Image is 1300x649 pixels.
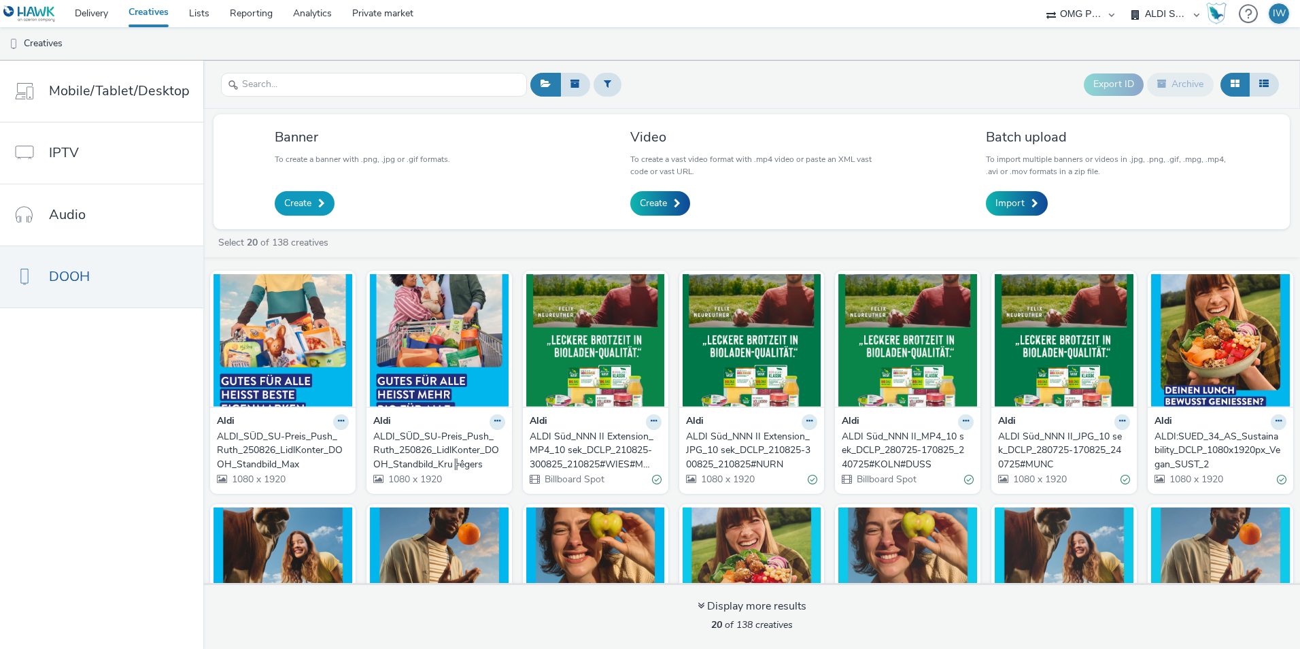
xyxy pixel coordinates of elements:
img: ALDI_SUED_32_AS_Sustainability_DCLP_1080x1920px_Bio_SUST_2 visual [370,507,509,640]
span: DOOH [49,267,90,286]
a: ALDI_SÜD_SU-Preis_Push_Ruth_250826_LidlKonter_DOOH_Standbild_Kru╠êgers [373,430,505,471]
div: ALDI:SUED_34_AS_Sustainability_DCLP_1080x1920px_Vegan_SUST_2 [1154,430,1281,471]
input: Search... [221,73,527,97]
h3: Batch upload [986,128,1229,146]
p: To import multiple banners or videos in .jpg, .png, .gif, .mpg, .mp4, .avi or .mov formats in a z... [986,153,1229,178]
img: ALDI_SUED_33_AS_Sustainability_DCLP_1080x1920px_FoodWaste visual [526,507,665,640]
img: ALDI Süd_Corporate Responsibility - SUST 2|BEWUSSTE ERNÄHRUNG_MP4_10 sek_DCLP_160625-200725_170... [683,507,821,640]
span: Billboard Spot [855,473,917,486]
div: IW [1273,3,1286,24]
img: ALDI_SÜD_SU-Preis_Push_Ruth_250826_LidlKonter_DOOH_Standbild_Kru╠êgers visual [370,274,509,407]
span: Import [995,197,1025,210]
strong: Aldi [217,414,235,430]
a: ALDI Süd_NNN II Extension_MP4_10 sek_DCLP_210825-300825_210825#WIES#MANN [530,430,662,471]
h3: Video [630,128,873,146]
strong: Aldi [1154,414,1172,430]
div: Valid [1121,473,1130,487]
a: ALDI Süd_NNN II Extension_JPG_10 sek_DCLP_210825-300825_210825#NURN [686,430,818,471]
img: ALDI:SUED_34_AS_Sustainability_DCLP_1080x1920px_Vegan_SUST_2 visual [1151,274,1290,407]
a: Select of 138 creatives [217,236,334,249]
strong: 20 [711,618,722,631]
span: 1080 x 1920 [700,473,755,486]
img: ALDI Süd_NNN II Extension_MP4_10 sek_DCLP_210825-300825_210825#WIES#MANN visual [526,274,665,407]
span: 1080 x 1920 [387,473,442,486]
strong: 20 [247,236,258,249]
span: Audio [49,205,86,224]
img: ALDI Süd_NNN II Extension_JPG_10 sek_DCLP_210825-300825_210825#NURN visual [683,274,821,407]
div: ALDI_SÜD_SU-Preis_Push_Ruth_250826_LidlKonter_DOOH_Standbild_Kru╠êgers [373,430,500,471]
span: Mobile/Tablet/Desktop [49,81,190,101]
img: ALDI Süd_NNN II_JPG_10 sek_DCLP_280725-170825_240725#MUNC visual [995,274,1133,407]
img: Hawk Academy [1206,3,1227,24]
p: To create a vast video format with .mp4 video or paste an XML vast code or vast URL. [630,153,873,178]
a: ALDI:SUED_34_AS_Sustainability_DCLP_1080x1920px_Vegan_SUST_2 [1154,430,1286,471]
a: Create [275,191,335,216]
a: ALDI Süd_NNN II_JPG_10 sek_DCLP_280725-170825_240725#MUNC [998,430,1130,471]
a: Import [986,191,1048,216]
div: ALDI Süd_NNN II Extension_MP4_10 sek_DCLP_210825-300825_210825#WIES#MANN [530,430,656,471]
button: Archive [1147,73,1214,96]
div: Valid [652,473,662,487]
strong: Aldi [530,414,547,430]
img: dooh [7,37,20,51]
div: ALDI Süd_NNN II_JPG_10 sek_DCLP_280725-170825_240725#MUNC [998,430,1125,471]
button: Export ID [1084,73,1144,95]
a: Create [630,191,690,216]
button: Table [1249,73,1279,96]
p: To create a banner with .png, .jpg or .gif formats. [275,153,450,165]
span: of 138 creatives [711,618,793,631]
span: Create [640,197,667,210]
img: ALDI Süd_Corporate Responsibility - SUST 2|TIERWOHL_MP4_10 sek_DCLP_160625-200725_170625 visual [995,507,1133,640]
img: ALDI_SUED_31_AS_Sustainability_DCLP_1080x1920px_Tierwohl_Trinkmilch_SUST_2 visual [213,507,352,640]
a: Hawk Academy [1206,3,1232,24]
span: Billboard Spot [543,473,604,486]
strong: Aldi [686,414,704,430]
span: 1080 x 1920 [230,473,286,486]
a: ALDI Süd_NNN II_MP4_10 sek_DCLP_280725-170825_240725#KOLN#DUSS [842,430,974,471]
button: Grid [1220,73,1250,96]
div: Valid [808,473,817,487]
img: undefined Logo [3,5,56,22]
img: ALDI Süd_Corporate Responsibility - SUST 2|FOOD WASTE_MP4_10 sek_DCLP_160625-200725_170625 visual [838,507,977,640]
div: ALDI Süd_NNN II_MP4_10 sek_DCLP_280725-170825_240725#KOLN#DUSS [842,430,968,471]
div: ALDI Süd_NNN II Extension_JPG_10 sek_DCLP_210825-300825_210825#NURN [686,430,812,471]
a: ALDI_SÜD_SU-Preis_Push_Ruth_250826_LidlKonter_DOOH_Standbild_Max [217,430,349,471]
span: Create [284,197,311,210]
span: 1080 x 1920 [1168,473,1223,486]
img: ALDI_SÜD_SU-Preis_Push_Ruth_250826_LidlKonter_DOOH_Standbild_Max visual [213,274,352,407]
img: ALDI Süd_Corporate Responsibility - SUST 2|BIO_MP4_10 sek_DCLP_160625-200725_170625 visual [1151,507,1290,640]
span: 1080 x 1920 [1012,473,1067,486]
strong: Aldi [373,414,391,430]
div: Valid [964,473,974,487]
img: ALDI Süd_NNN II_MP4_10 sek_DCLP_280725-170825_240725#KOLN#DUSS visual [838,274,977,407]
h3: Banner [275,128,450,146]
span: IPTV [49,143,79,163]
div: Display more results [698,599,806,614]
div: ALDI_SÜD_SU-Preis_Push_Ruth_250826_LidlKonter_DOOH_Standbild_Max [217,430,343,471]
strong: Aldi [842,414,859,430]
div: Valid [1277,473,1286,487]
strong: Aldi [998,414,1016,430]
